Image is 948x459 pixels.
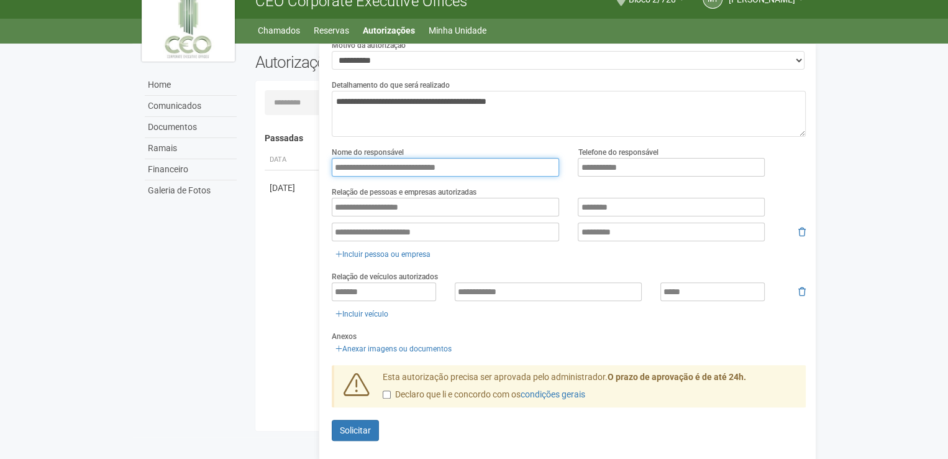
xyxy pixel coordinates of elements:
[332,80,450,91] label: Detalhamento do que será realizado
[429,22,486,39] a: Minha Unidade
[145,75,237,96] a: Home
[332,40,406,51] label: Motivo da autorização
[332,248,434,261] a: Incluir pessoa ou empresa
[145,159,237,180] a: Financeiro
[270,182,316,194] div: [DATE]
[383,389,585,401] label: Declaro que li e concordo com os
[145,117,237,138] a: Documentos
[145,138,237,159] a: Ramais
[255,53,521,72] h2: Autorizações
[332,420,379,441] button: Solicitar
[265,134,797,143] h4: Passadas
[798,287,806,296] i: Remover
[608,372,746,382] strong: O prazo de aprovação é de até 24h.
[578,147,658,158] label: Telefone do responsável
[373,371,806,407] div: Esta autorização precisa ser aprovada pelo administrador.
[332,271,438,282] label: Relação de veículos autorizados
[332,342,455,356] a: Anexar imagens ou documentos
[145,96,237,117] a: Comunicados
[332,307,392,321] a: Incluir veículo
[798,228,806,236] i: Remover
[332,147,404,158] label: Nome do responsável
[145,180,237,201] a: Galeria de Fotos
[340,425,371,435] span: Solicitar
[314,22,349,39] a: Reservas
[332,187,476,198] label: Relação de pessoas e empresas autorizadas
[383,391,391,399] input: Declaro que li e concordo com oscondições gerais
[265,150,321,170] th: Data
[363,22,415,39] a: Autorizações
[332,331,357,342] label: Anexos
[258,22,300,39] a: Chamados
[521,389,585,399] a: condições gerais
